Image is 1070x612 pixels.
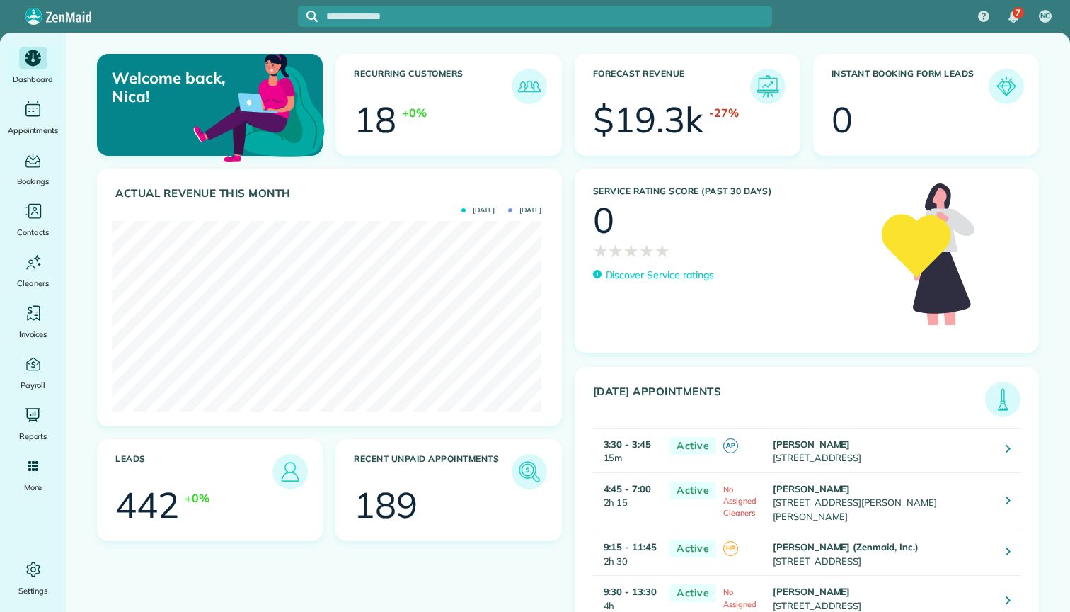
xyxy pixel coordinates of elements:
div: +0% [402,104,427,121]
span: ★ [639,238,655,263]
span: ★ [593,238,609,263]
span: ★ [655,238,670,263]
h3: Service Rating score (past 30 days) [593,186,868,196]
span: Dashboard [13,72,53,86]
span: NC [1040,11,1051,22]
strong: [PERSON_NAME] [773,438,851,450]
a: Invoices [6,302,60,341]
span: [DATE] [508,207,541,214]
img: dashboard_welcome-42a62b7d889689a78055ac9021e634bf52bae3f8056760290aed330b23ab8690.png [190,38,328,175]
strong: [PERSON_NAME] [773,586,851,597]
span: More [24,480,42,494]
a: Discover Service ratings [593,268,714,283]
span: Bookings [17,174,50,188]
span: ★ [608,238,623,263]
a: Cleaners [6,251,60,290]
span: Cleaners [17,276,49,290]
strong: [PERSON_NAME] (Zenmaid, Inc.) [773,541,919,552]
strong: 9:30 - 13:30 [604,586,657,597]
h3: [DATE] Appointments [593,385,986,417]
span: Invoices [19,327,47,341]
span: 7 [1016,7,1020,18]
a: Bookings [6,149,60,188]
td: 15m [593,428,663,472]
span: Active [669,482,716,499]
strong: 9:15 - 11:45 [604,541,657,552]
h3: Leads [115,454,272,489]
a: Payroll [6,353,60,392]
a: Dashboard [6,47,60,86]
h3: Recent unpaid appointments [354,454,511,489]
img: icon_todays_appointments-901f7ab196bb0bea1936b74009e4eb5ffbc2d2711fa7634e0d609ed5ef32b18b.png [989,385,1017,414]
a: Appointments [6,98,60,137]
img: icon_form_leads-04211a6a04a5b2264e4ee56bc0799ec3eb69b7e499cbb523a139df1d13a81ae0.png [992,72,1020,101]
h3: Instant Booking Form Leads [832,69,989,104]
div: 0 [593,203,614,238]
div: $19.3k [593,102,704,137]
span: ★ [623,238,639,263]
td: 2h 30 [593,531,663,576]
span: AP [723,438,738,453]
a: Contacts [6,200,60,239]
div: -27% [709,104,739,121]
span: Appointments [8,123,59,137]
strong: 4:45 - 7:00 [604,483,652,494]
span: HP [723,541,738,556]
span: Reports [19,429,47,443]
strong: 3:30 - 3:45 [604,438,652,450]
span: [DATE] [461,207,495,214]
td: [STREET_ADDRESS][PERSON_NAME][PERSON_NAME] [769,472,995,531]
img: icon_leads-1bed01f49abd5b7fead27621c3d59655bb73ed531f8eeb49469d10e621d6b896.png [276,458,304,486]
p: Welcome back, Nica! [112,69,249,106]
td: 2h 15 [593,472,663,531]
div: 0 [832,102,853,137]
button: Focus search [298,11,318,22]
td: [STREET_ADDRESS] [769,428,995,472]
h3: Actual Revenue this month [115,187,547,200]
a: Settings [6,558,60,598]
img: icon_forecast_revenue-8c13a41c7ed35a8dcfafea3cbb826a0462acb37728057bba2d056411b612bbbe.png [754,72,782,101]
div: 189 [354,487,418,523]
span: Active [669,540,716,557]
span: Contacts [17,225,49,239]
td: [STREET_ADDRESS] [769,531,995,576]
span: No Assigned Cleaners [723,484,757,518]
img: icon_recurring_customers-cf858462ba22bcd05b5a5880d41d6543d210077de5bb9ebc9590e49fd87d84ed.png [515,72,543,101]
div: 442 [115,487,179,523]
span: Payroll [21,378,46,392]
p: Discover Service ratings [606,268,714,283]
a: Reports [6,404,60,443]
h3: Forecast Revenue [593,69,750,104]
div: 7 unread notifications [999,1,1028,33]
h3: Recurring Customers [354,69,511,104]
span: Active [669,437,716,455]
div: +0% [185,489,209,506]
svg: Focus search [306,11,318,22]
div: 18 [354,102,396,137]
strong: [PERSON_NAME] [773,483,851,494]
span: Settings [18,584,48,598]
img: icon_unpaid_appointments-47b8ce3997adf2238b356f14209ab4cced10bd1f174958f3ca8f1d0dd7fffeee.png [515,458,543,486]
span: Active [669,584,716,602]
